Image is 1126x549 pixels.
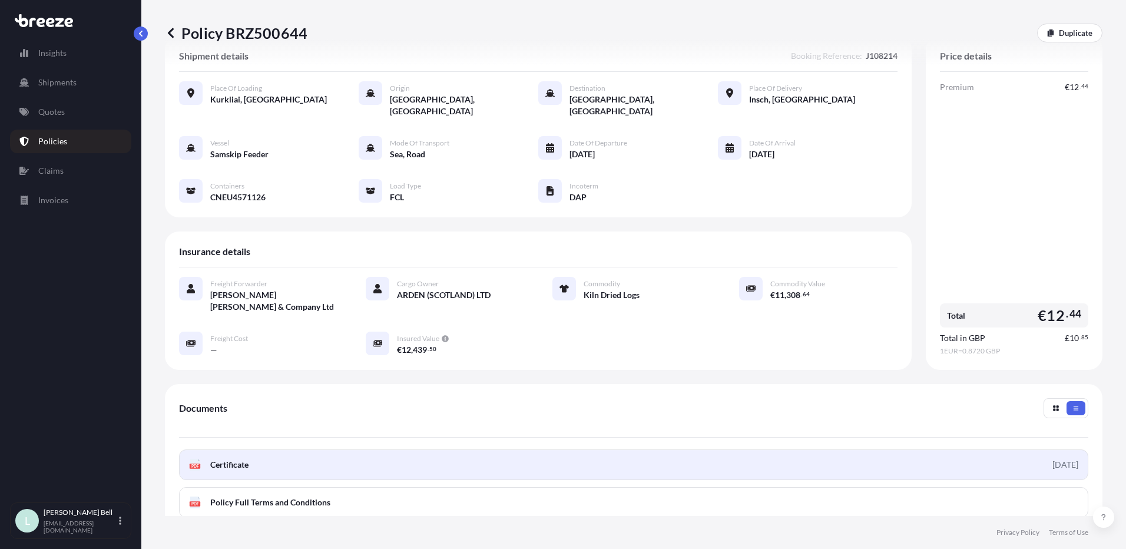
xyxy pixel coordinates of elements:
[179,246,250,257] span: Insurance details
[402,346,411,354] span: 12
[44,520,117,534] p: [EMAIL_ADDRESS][DOMAIN_NAME]
[801,292,802,296] span: .
[210,497,330,508] span: Policy Full Terms and Conditions
[179,402,227,414] span: Documents
[940,346,1088,356] span: 1 EUR = 0.8720 GBP
[10,41,131,65] a: Insights
[10,130,131,153] a: Policies
[749,84,802,93] span: Place of Delivery
[44,508,117,517] p: [PERSON_NAME] Bell
[1065,83,1069,91] span: €
[996,528,1039,537] a: Privacy Policy
[38,47,67,59] p: Insights
[749,94,855,105] span: Insch, [GEOGRAPHIC_DATA]
[569,138,627,148] span: Date of Departure
[191,502,199,506] text: PDF
[165,24,307,42] p: Policy BRZ500644
[210,138,229,148] span: Vessel
[803,292,810,296] span: 64
[210,344,217,356] span: —
[947,310,965,322] span: Total
[38,165,64,177] p: Claims
[1049,528,1088,537] a: Terms of Use
[429,347,436,351] span: 50
[179,487,1088,518] a: PDFPolicy Full Terms and Conditions
[1059,27,1092,39] p: Duplicate
[210,289,337,313] span: [PERSON_NAME] [PERSON_NAME] & Company Ltd
[1079,335,1081,339] span: .
[10,188,131,212] a: Invoices
[749,148,774,160] span: [DATE]
[784,291,786,299] span: ,
[390,148,425,160] span: Sea, Road
[10,100,131,124] a: Quotes
[569,94,718,117] span: [GEOGRAPHIC_DATA], [GEOGRAPHIC_DATA]
[390,94,538,117] span: [GEOGRAPHIC_DATA], [GEOGRAPHIC_DATA]
[390,181,421,191] span: Load Type
[584,289,640,301] span: Kiln Dried Logs
[210,279,267,289] span: Freight Forwarder
[210,459,249,471] span: Certificate
[1069,310,1081,318] span: 44
[1069,334,1079,342] span: 10
[210,334,248,343] span: Freight Cost
[1037,24,1102,42] a: Duplicate
[25,515,30,527] span: L
[191,464,199,468] text: PDF
[411,346,413,354] span: ,
[390,191,404,203] span: FCL
[1066,310,1068,318] span: .
[569,191,587,203] span: DAP
[770,279,825,289] span: Commodity Value
[775,291,784,299] span: 11
[210,148,269,160] span: Samskip Feeder
[1046,308,1064,323] span: 12
[1081,335,1088,339] span: 85
[786,291,800,299] span: 308
[584,279,620,289] span: Commodity
[397,334,439,343] span: Insured Value
[210,84,262,93] span: Place of Loading
[428,347,429,351] span: .
[210,191,266,203] span: CNEU4571126
[1065,334,1069,342] span: £
[38,135,67,147] p: Policies
[1038,308,1046,323] span: €
[413,346,427,354] span: 439
[1081,84,1088,88] span: 44
[397,346,402,354] span: €
[38,77,77,88] p: Shipments
[179,449,1088,480] a: PDFCertificate[DATE]
[569,84,605,93] span: Destination
[210,94,327,105] span: Kurkliai, [GEOGRAPHIC_DATA]
[569,148,595,160] span: [DATE]
[390,138,449,148] span: Mode of Transport
[10,71,131,94] a: Shipments
[1052,459,1078,471] div: [DATE]
[38,194,68,206] p: Invoices
[397,289,491,301] span: ARDEN (SCOTLAND) LTD
[397,279,439,289] span: Cargo Owner
[10,159,131,183] a: Claims
[569,181,598,191] span: Incoterm
[38,106,65,118] p: Quotes
[940,332,985,344] span: Total in GBP
[390,84,410,93] span: Origin
[749,138,796,148] span: Date of Arrival
[1079,84,1081,88] span: .
[770,291,775,299] span: €
[940,81,974,93] span: Premium
[210,181,244,191] span: Containers
[1069,83,1079,91] span: 12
